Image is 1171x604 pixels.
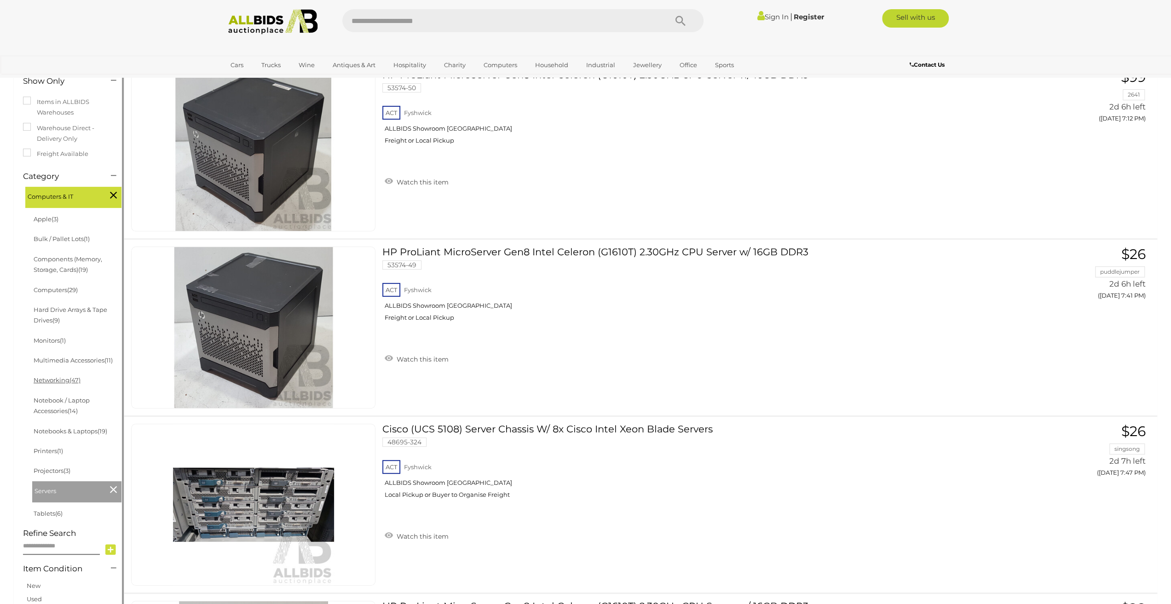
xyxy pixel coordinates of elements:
span: (1) [84,235,90,242]
span: $26 [1121,423,1146,440]
a: Bulk / Pallet Lots(1) [34,235,90,242]
a: Household [529,58,574,73]
span: (6) [55,510,63,517]
img: 53574-50a.jpg [173,70,334,231]
span: (19) [98,427,107,435]
a: New [27,582,40,589]
span: Servers [35,483,104,496]
a: HP ProLiant MicroServer Gen8 Intel Celeron (G1610T) 2.30GHz CPU Server w/ 16GB DDR3 53574-49 ACT ... [389,247,978,328]
h4: Item Condition [23,564,97,573]
a: Register [794,12,824,21]
a: $26 singsong 2d 7h left ([DATE] 7:47 PM) [992,424,1148,481]
span: (47) [69,376,81,384]
span: (9) [52,316,60,324]
h4: Refine Search [23,529,121,538]
a: Components (Memory, Storage, Cards)(19) [34,255,102,273]
b: Contact Us [909,61,944,68]
a: Printers(1) [34,447,63,454]
a: [GEOGRAPHIC_DATA] [225,73,302,88]
a: Trucks [255,58,287,73]
a: Charity [438,58,472,73]
a: Hard Drive Arrays & Tape Drives(9) [34,306,107,324]
a: Used [27,595,42,603]
label: Warehouse Direct - Delivery Only [23,123,115,144]
span: (3) [63,467,70,474]
a: Sell with us [882,9,949,28]
span: Watch this item [394,178,449,186]
a: $26 puddlejumper 2d 6h left ([DATE] 7:41 PM) [992,247,1148,304]
span: Watch this item [394,532,449,541]
button: Search [658,9,704,32]
label: Items in ALLBIDS Warehouses [23,97,115,118]
a: $99 2641 2d 6h left ([DATE] 7:12 PM) [992,69,1148,127]
a: HP ProLiant MicroServer Gen8 Intel Celeron (G1610T) 2.30GHz CPU Server w/ 16GB DDR3 53574-50 ACT ... [389,69,978,151]
span: Computers & IT [28,189,97,202]
img: Allbids.com.au [223,9,323,35]
span: | [790,12,792,22]
a: Computers [478,58,523,73]
a: Monitors(1) [34,337,66,344]
h4: Category [23,172,97,181]
a: Antiques & Art [327,58,381,73]
a: Networking(47) [34,376,81,384]
a: Computers(29) [34,286,78,293]
h4: Show Only [23,77,97,86]
a: Hospitality [387,58,432,73]
span: $26 [1121,246,1146,263]
span: Watch this item [394,355,449,363]
span: (29) [67,286,78,293]
a: Industrial [580,58,621,73]
a: Contact Us [909,60,946,70]
a: Watch this item [382,174,451,188]
a: Office [674,58,703,73]
span: (3) [52,215,58,223]
a: Projectors(3) [34,467,70,474]
a: Jewellery [627,58,668,73]
span: (1) [60,337,66,344]
a: Tablets(6) [34,510,63,517]
a: Watch this item [382,351,451,365]
a: Notebooks & Laptops(19) [34,427,107,435]
span: (14) [68,407,78,414]
a: Sports [709,58,740,73]
a: Apple(3) [34,215,58,223]
a: Sign In [757,12,789,21]
a: Multimedia Accessories(11) [34,357,113,364]
a: Notebook / Laptop Accessories(14) [34,397,90,414]
span: (11) [104,357,113,364]
a: Cars [225,58,249,73]
a: Wine [293,58,321,73]
span: (1) [57,447,63,454]
a: Watch this item [382,529,451,542]
span: (19) [78,266,88,273]
img: 48695-324a.jpg [173,424,334,585]
label: Freight Available [23,149,88,159]
img: 53574-49a.jpg [173,247,334,408]
a: Cisco (UCS 5108) Server Chassis W/ 8x Cisco Intel Xeon Blade Servers 48695-324 ACT Fyshwick ALLBI... [389,424,978,506]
